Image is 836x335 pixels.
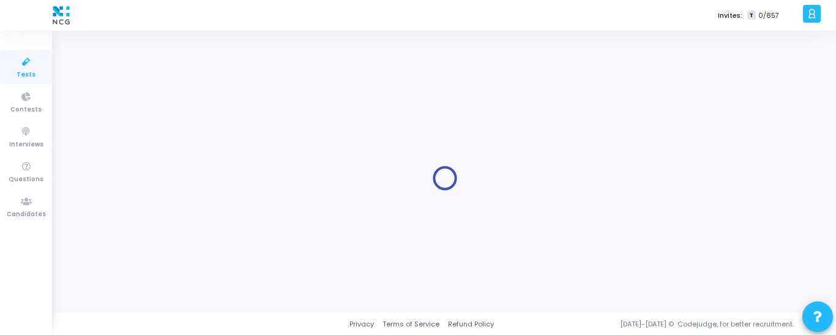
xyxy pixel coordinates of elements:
[17,70,35,80] span: Tests
[9,140,43,150] span: Interviews
[448,319,494,329] a: Refund Policy
[758,10,779,21] span: 0/857
[7,209,46,220] span: Candidates
[10,105,42,115] span: Contests
[494,319,821,329] div: [DATE]-[DATE] © Codejudge, for better recruitment.
[9,175,43,185] span: Questions
[50,3,73,28] img: logo
[349,319,374,329] a: Privacy
[383,319,439,329] a: Terms of Service
[747,11,755,20] span: T
[718,10,742,21] label: Invites:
